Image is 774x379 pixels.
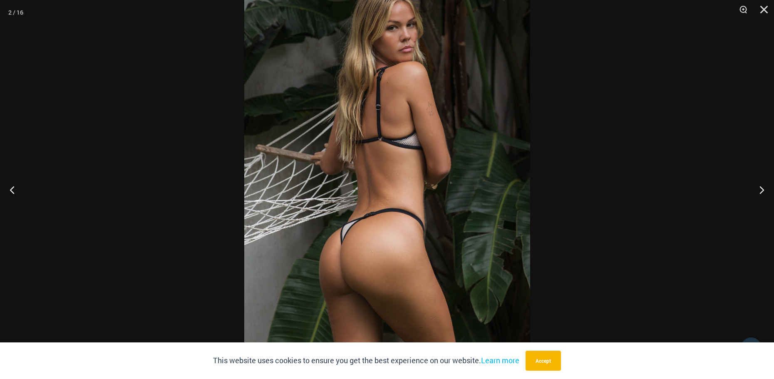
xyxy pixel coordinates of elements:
a: Learn more [481,355,519,365]
p: This website uses cookies to ensure you get the best experience on our website. [213,354,519,367]
div: 2 / 16 [8,6,23,19]
button: Accept [526,351,561,371]
button: Next [743,169,774,211]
